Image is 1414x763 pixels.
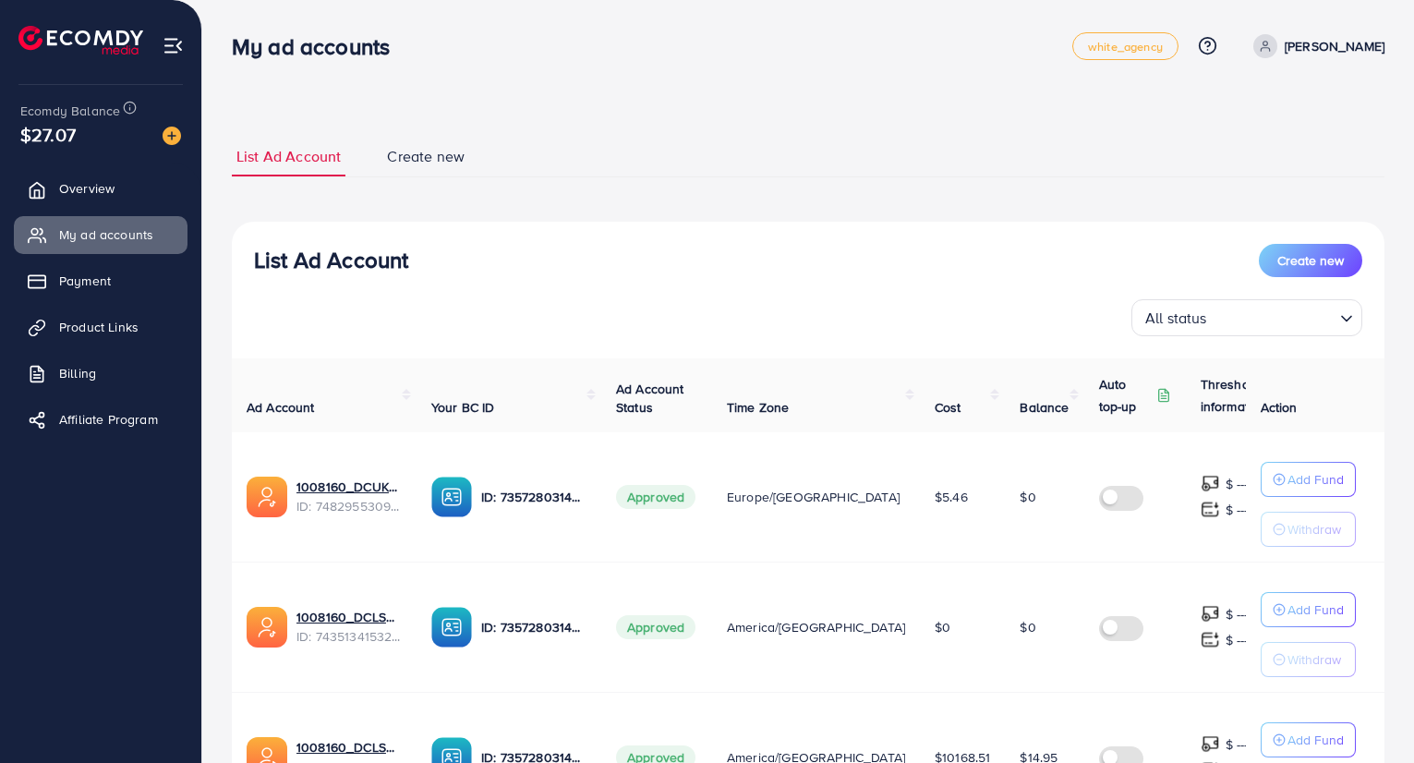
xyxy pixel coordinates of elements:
p: Add Fund [1287,729,1344,751]
span: Balance [1020,398,1069,417]
a: 1008160_DCLS_1713000734080 [296,738,402,757]
img: logo [18,26,143,54]
img: ic-ba-acc.ded83a64.svg [431,607,472,648]
span: Your BC ID [431,398,495,417]
span: Create new [387,146,465,167]
img: top-up amount [1201,500,1220,519]
a: Affiliate Program [14,401,187,438]
img: ic-ads-acc.e4c84228.svg [247,607,287,648]
span: Payment [59,272,111,290]
span: Overview [59,179,115,198]
span: $0 [1020,488,1035,506]
span: $0 [1020,618,1035,636]
span: white_agency [1088,41,1163,53]
span: Ad Account [247,398,315,417]
span: Europe/[GEOGRAPHIC_DATA] [727,488,900,506]
a: 1008160_DCUK_1742261318438 [296,478,402,496]
span: Cost [935,398,961,417]
span: Ecomdy Balance [20,102,120,120]
p: Add Fund [1287,468,1344,490]
img: top-up amount [1201,474,1220,493]
button: Withdraw [1261,642,1356,677]
span: Ad Account Status [616,380,684,417]
img: ic-ads-acc.e4c84228.svg [247,477,287,517]
span: Action [1261,398,1298,417]
span: Approved [616,485,695,509]
p: Withdraw [1287,648,1341,671]
span: Affiliate Program [59,410,158,429]
p: ID: 7357280314609139728 [481,486,586,508]
span: All status [1142,305,1211,332]
span: Create new [1277,251,1344,270]
p: Threshold information [1201,373,1291,418]
a: 1008160_DCLS_02_1731127077568 [296,608,402,626]
a: My ad accounts [14,216,187,253]
span: Product Links [59,318,139,336]
img: top-up amount [1201,604,1220,624]
input: Search for option [1213,301,1333,332]
a: Product Links [14,309,187,345]
p: Auto top-up [1099,373,1153,418]
img: ic-ba-acc.ded83a64.svg [431,477,472,517]
img: top-up amount [1201,630,1220,649]
span: ID: 7435134153261449217 [296,627,402,646]
span: List Ad Account [236,146,341,167]
button: Withdraw [1261,512,1356,547]
span: $27.07 [20,121,76,148]
button: Create new [1259,244,1362,277]
a: Billing [14,355,187,392]
p: $ --- [1226,629,1249,651]
p: ID: 7357280314609139728 [481,616,586,638]
span: ID: 7482955309242433553 [296,497,402,515]
h3: List Ad Account [254,247,408,273]
img: image [163,127,181,145]
p: $ --- [1226,499,1249,521]
img: menu [163,35,184,56]
span: Approved [616,615,695,639]
p: Withdraw [1287,518,1341,540]
p: $ --- [1226,733,1249,756]
img: top-up amount [1201,734,1220,754]
span: $0 [935,618,950,636]
a: Payment [14,262,187,299]
button: Add Fund [1261,462,1356,497]
a: [PERSON_NAME] [1246,34,1384,58]
span: Time Zone [727,398,789,417]
p: Add Fund [1287,599,1344,621]
span: My ad accounts [59,225,153,244]
span: America/[GEOGRAPHIC_DATA] [727,618,905,636]
a: white_agency [1072,32,1178,60]
button: Add Fund [1261,592,1356,627]
span: Billing [59,364,96,382]
div: <span class='underline'>1008160_DCUK_1742261318438</span></br>7482955309242433553 [296,478,402,515]
p: $ --- [1226,473,1249,495]
button: Add Fund [1261,722,1356,757]
span: $5.46 [935,488,968,506]
p: [PERSON_NAME] [1285,35,1384,57]
div: Search for option [1131,299,1362,336]
h3: My ad accounts [232,33,405,60]
div: <span class='underline'>1008160_DCLS_02_1731127077568</span></br>7435134153261449217 [296,608,402,646]
a: Overview [14,170,187,207]
p: $ --- [1226,603,1249,625]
